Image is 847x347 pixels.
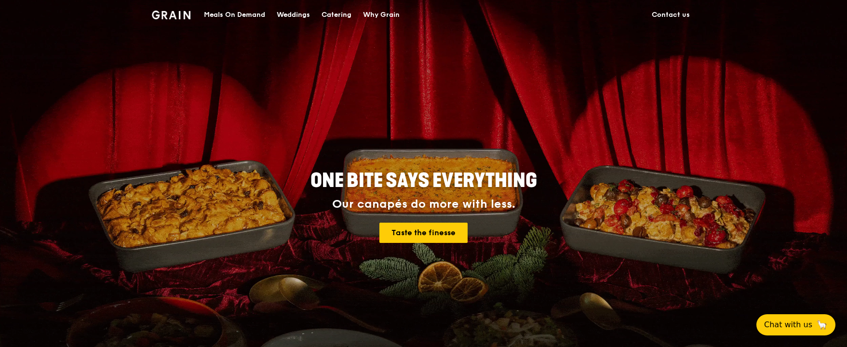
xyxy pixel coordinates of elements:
[152,11,191,19] img: Grain
[271,0,316,29] a: Weddings
[646,0,696,29] a: Contact us
[764,319,812,331] span: Chat with us
[816,319,828,331] span: 🦙
[277,0,310,29] div: Weddings
[379,223,468,243] a: Taste the finesse
[756,314,835,335] button: Chat with us🦙
[310,169,537,192] span: ONE BITE SAYS EVERYTHING
[357,0,405,29] a: Why Grain
[363,0,400,29] div: Why Grain
[316,0,357,29] a: Catering
[204,0,265,29] div: Meals On Demand
[250,198,597,211] div: Our canapés do more with less.
[322,0,351,29] div: Catering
